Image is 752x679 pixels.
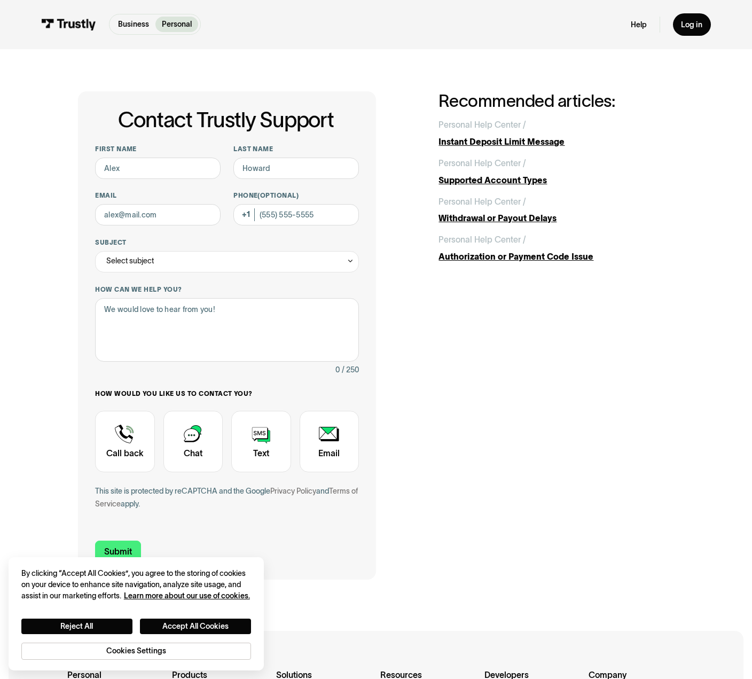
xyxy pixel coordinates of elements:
div: Personal Help Center / [438,119,526,131]
a: Personal Help Center /Withdrawal or Payout Delays [438,196,673,225]
input: alex@mail.com [95,204,221,225]
div: Cookie banner [9,557,264,670]
button: Reject All [21,619,132,635]
a: Personal Help Center /Instant Deposit Limit Message [438,119,673,149]
div: Personal Help Center / [438,157,526,170]
label: First name [95,145,221,153]
h1: Contact Trustly Support [93,108,359,132]
p: Personal [162,19,192,30]
label: Subject [95,238,359,247]
label: How can we help you? [95,285,359,294]
div: 0 [335,364,340,377]
p: Business [118,19,149,30]
div: Personal Help Center / [438,233,526,246]
label: Email [95,191,221,200]
input: Howard [233,158,359,179]
input: Alex [95,158,221,179]
div: Personal Help Center / [438,196,526,208]
div: Authorization or Payment Code Issue [438,251,673,263]
div: Privacy [21,568,251,660]
div: Withdrawal or Payout Delays [438,212,673,225]
a: Privacy Policy [270,487,316,495]
img: Trustly Logo [41,19,97,30]
a: Log in [673,13,711,36]
a: Help [631,20,647,29]
a: More information about your privacy, opens in a new tab [124,591,250,600]
a: Personal Help Center /Authorization or Payment Code Issue [438,233,673,263]
h2: Recommended articles: [438,91,673,110]
a: Personal [155,17,198,32]
a: Business [112,17,155,32]
button: Accept All Cookies [140,619,251,635]
input: Submit [95,541,141,563]
div: Supported Account Types [438,174,673,187]
div: Select subject [106,255,154,268]
div: This site is protected by reCAPTCHA and the Google and apply. [95,485,359,511]
div: By clicking “Accept All Cookies”, you agree to the storing of cookies on your device to enhance s... [21,568,251,602]
div: / 250 [342,364,359,377]
input: (555) 555-5555 [233,204,359,225]
form: Contact Trustly Support [95,145,359,563]
span: (Optional) [257,192,299,199]
label: Phone [233,191,359,200]
a: Personal Help Center /Supported Account Types [438,157,673,187]
label: How would you like us to contact you? [95,389,359,398]
div: Select subject [95,251,359,272]
label: Last name [233,145,359,153]
div: Instant Deposit Limit Message [438,136,673,149]
div: Log in [681,20,702,29]
button: Cookies Settings [21,643,251,660]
